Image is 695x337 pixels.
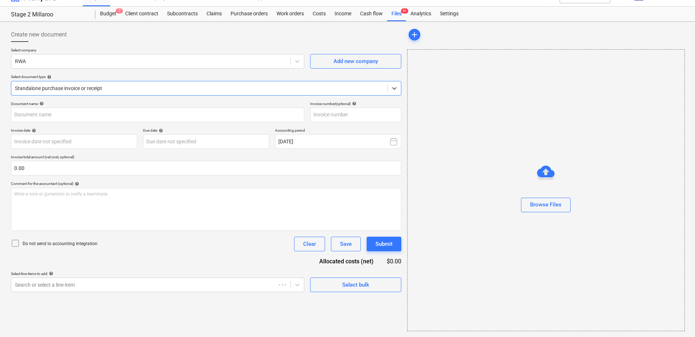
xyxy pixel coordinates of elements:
span: add [410,30,419,39]
span: help [47,271,53,276]
button: Browse Files [521,198,571,212]
div: Invoice date [11,128,137,133]
div: Due date [143,128,269,133]
a: Settings [436,7,463,21]
span: Create new document [11,30,67,39]
button: Add new company [310,54,401,69]
p: Do not send to accounting integration [23,241,97,247]
a: Cash flow [356,7,387,21]
div: Document name [11,101,304,106]
span: help [157,128,163,133]
div: Allocated costs (net) [306,257,385,266]
input: Invoice total amount (net cost, optional) [11,161,401,175]
span: help [351,101,356,106]
div: Save [340,239,352,249]
div: Clear [303,239,316,249]
input: Invoice number [310,108,401,122]
div: Select document type [11,74,401,79]
div: Stage 2 Millaroo [11,11,87,19]
div: Select bulk [342,280,369,290]
div: Add new company [333,57,378,66]
p: Invoice total amount (net cost, optional) [11,155,401,161]
a: Files9+ [387,7,406,21]
div: $0.00 [385,257,401,266]
div: Invoice number (optional) [310,101,401,106]
p: Accounting period [275,128,401,134]
div: Budget [96,7,121,21]
a: Work orders [272,7,308,21]
span: 7 [116,8,123,13]
button: [DATE] [275,134,401,149]
a: Costs [308,7,330,21]
a: Purchase orders [226,7,272,21]
a: Budget7 [96,7,121,21]
div: Browse Files [407,49,685,331]
a: Subcontracts [163,7,202,21]
a: Claims [202,7,226,21]
input: Document name [11,108,304,122]
a: Income [330,7,356,21]
div: Files [387,7,406,21]
input: Invoice date not specified [11,134,137,149]
span: help [30,128,36,133]
span: help [38,101,44,106]
button: Select bulk [310,278,401,292]
p: Select company [11,48,304,54]
button: Save [331,237,361,251]
a: Analytics [406,7,436,21]
span: 9+ [401,8,408,13]
div: Comment for the accountant (optional) [11,181,401,186]
a: Client contract [121,7,163,21]
div: Submit [375,239,393,249]
div: Select line-items to add [11,271,304,276]
button: Submit [367,237,401,251]
div: Browse Files [530,200,561,209]
span: help [46,75,51,79]
input: Due date not specified [143,134,269,149]
span: help [73,182,79,186]
button: Clear [294,237,325,251]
